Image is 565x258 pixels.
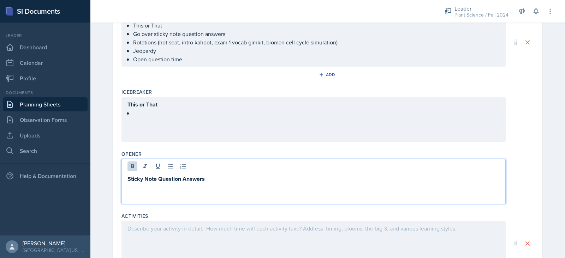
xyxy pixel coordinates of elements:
a: Observation Forms [3,113,88,127]
div: [GEOGRAPHIC_DATA][US_STATE] [23,247,85,254]
a: Planning Sheets [3,97,88,111]
strong: Sticky Note Question Answers [127,175,205,183]
a: Profile [3,71,88,85]
div: Leader [3,32,88,39]
a: Calendar [3,56,88,70]
strong: This or That [127,100,157,109]
a: Search [3,144,88,158]
label: Activities [121,213,148,220]
button: Add [316,69,339,80]
label: Opener [121,150,142,158]
p: Go over sticky note question answers [133,30,500,38]
a: Dashboard [3,40,88,54]
a: Uploads [3,128,88,142]
div: [PERSON_NAME] [23,240,85,247]
div: Plant Science / Fall 2024 [454,11,509,19]
div: Leader [454,4,509,13]
label: Icebreaker [121,88,152,96]
div: Add [320,72,335,78]
div: Help & Documentation [3,169,88,183]
p: This or That [133,21,500,30]
div: Documents [3,90,88,96]
p: Rotations (hot seat, intro kahoot, exam 1 vocab gimkit, bioman cell cycle simulation) [133,38,500,47]
p: Jeopardy [133,47,500,55]
p: Open question time [133,55,500,63]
